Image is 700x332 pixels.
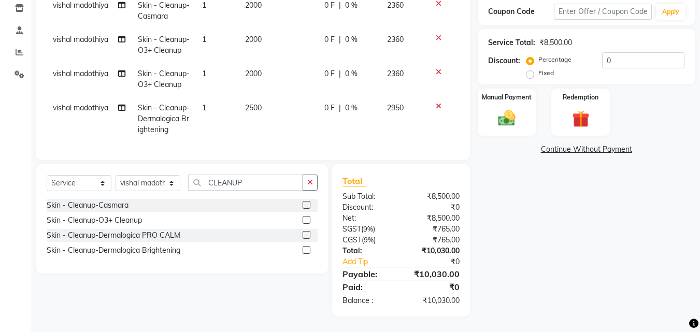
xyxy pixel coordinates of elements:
[339,103,341,113] span: |
[335,246,401,256] div: Total:
[335,191,401,202] div: Sub Total:
[47,230,180,241] div: Skin - Cleanup-Dermalogica PRO CALM
[539,37,572,48] div: ₹8,500.00
[335,295,401,306] div: Balance :
[335,202,401,213] div: Discount:
[138,1,190,21] span: Skin - Cleanup-Casmara
[342,235,362,244] span: CGST
[656,4,685,20] button: Apply
[339,68,341,79] span: |
[202,69,206,78] span: 1
[47,245,180,256] div: Skin - Cleanup-Dermalogica Brightening
[188,175,303,191] input: Search or Scan
[387,35,404,44] span: 2360
[53,69,108,78] span: vishal madothiya
[387,69,404,78] span: 2360
[342,176,366,186] span: Total
[401,213,467,224] div: ₹8,500.00
[401,246,467,256] div: ₹10,030.00
[335,213,401,224] div: Net:
[345,34,358,45] span: 0 %
[245,69,262,78] span: 2000
[245,35,262,44] span: 2000
[412,256,468,267] div: ₹0
[480,144,693,155] a: Continue Without Payment
[363,225,373,233] span: 9%
[554,4,652,20] input: Enter Offer / Coupon Code
[342,224,361,234] span: SGST
[401,202,467,213] div: ₹0
[563,93,598,102] label: Redemption
[567,108,595,129] img: _gift.svg
[387,1,404,10] span: 2360
[364,236,374,244] span: 9%
[401,281,467,293] div: ₹0
[245,103,262,112] span: 2500
[202,35,206,44] span: 1
[53,35,108,44] span: vishal madothiya
[138,103,190,134] span: Skin - Cleanup-Dermalogica Brightening
[324,103,335,113] span: 0 F
[493,108,521,128] img: _cash.svg
[345,68,358,79] span: 0 %
[138,69,190,89] span: Skin - Cleanup-O3+ Cleanup
[245,1,262,10] span: 2000
[53,103,108,112] span: vishal madothiya
[335,268,401,280] div: Payable:
[202,1,206,10] span: 1
[53,1,108,10] span: vishal madothiya
[387,103,404,112] span: 2950
[47,215,142,226] div: Skin - Cleanup-O3+ Cleanup
[401,268,467,280] div: ₹10,030.00
[324,34,335,45] span: 0 F
[345,103,358,113] span: 0 %
[401,191,467,202] div: ₹8,500.00
[47,200,128,211] div: Skin - Cleanup-Casmara
[335,224,401,235] div: ( )
[202,103,206,112] span: 1
[335,235,401,246] div: ( )
[488,37,535,48] div: Service Total:
[538,55,572,64] label: Percentage
[335,256,412,267] a: Add Tip
[482,93,532,102] label: Manual Payment
[401,235,467,246] div: ₹765.00
[401,224,467,235] div: ₹765.00
[488,6,553,17] div: Coupon Code
[401,295,467,306] div: ₹10,030.00
[488,55,520,66] div: Discount:
[324,68,335,79] span: 0 F
[339,34,341,45] span: |
[538,68,554,78] label: Fixed
[138,35,190,55] span: Skin - Cleanup-O3+ Cleanup
[335,281,401,293] div: Paid:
